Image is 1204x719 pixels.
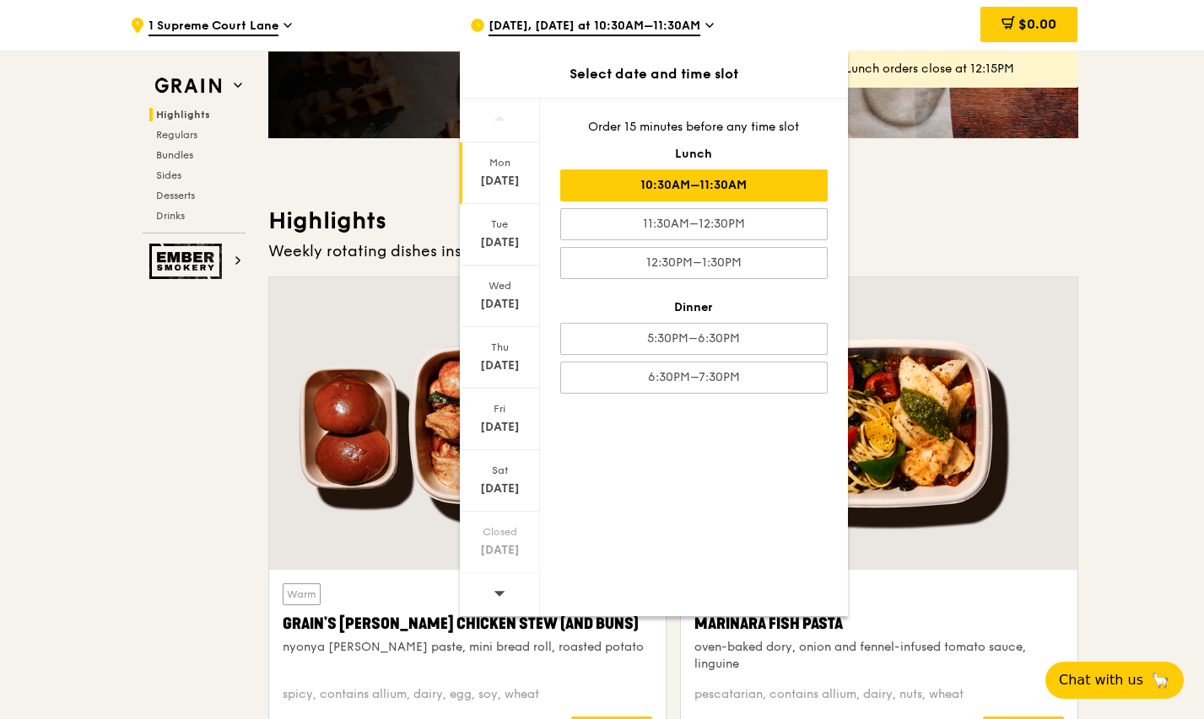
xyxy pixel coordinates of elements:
[560,247,828,279] div: 12:30PM–1:30PM
[462,341,537,354] div: Thu
[462,217,537,231] div: Tue
[283,686,652,703] div: spicy, contains allium, dairy, egg, soy, wheat
[462,156,537,169] div: Mon
[560,146,828,163] div: Lunch
[460,64,848,84] div: Select date and time slot
[560,323,828,355] div: 5:30PM–6:30PM
[462,464,537,477] div: Sat
[156,129,197,141] span: Regulars
[1018,16,1056,32] span: $0.00
[560,299,828,316] div: Dinner
[156,169,181,181] span: Sides
[462,234,537,251] div: [DATE]
[462,173,537,190] div: [DATE]
[694,639,1064,673] div: oven-baked dory, onion and fennel-infused tomato sauce, linguine
[694,612,1064,636] div: Marinara Fish Pasta
[268,206,1078,236] h3: Highlights
[283,612,652,636] div: Grain's [PERSON_NAME] Chicken Stew (and buns)
[1150,670,1170,690] span: 🦙
[156,149,193,161] span: Bundles
[148,18,278,36] span: 1 Supreme Court Lane
[462,419,537,436] div: [DATE]
[560,362,828,394] div: 6:30PM–7:30PM
[462,402,537,416] div: Fri
[268,239,1078,263] div: Weekly rotating dishes inspired by flavours from around the world.
[462,357,537,374] div: [DATE]
[845,61,1065,78] div: Lunch orders close at 12:15PM
[462,525,537,539] div: Closed
[149,71,227,101] img: Grain web logo
[560,119,828,136] div: Order 15 minutes before any time slot
[560,208,828,240] div: 11:30AM–12:30PM
[489,18,700,36] span: [DATE], [DATE] at 10:30AM–11:30AM
[462,480,537,497] div: [DATE]
[283,639,652,656] div: nyonya [PERSON_NAME] paste, mini bread roll, roasted potato
[156,190,195,201] span: Desserts
[156,109,210,121] span: Highlights
[462,296,537,313] div: [DATE]
[283,583,321,605] div: Warm
[1059,670,1143,690] span: Chat with us
[694,686,1064,703] div: pescatarian, contains allium, dairy, nuts, wheat
[156,210,185,222] span: Drinks
[462,279,537,292] div: Wed
[1045,662,1184,699] button: Chat with us🦙
[149,244,227,279] img: Ember Smokery web logo
[462,542,537,559] div: [DATE]
[560,169,828,201] div: 10:30AM–11:30AM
